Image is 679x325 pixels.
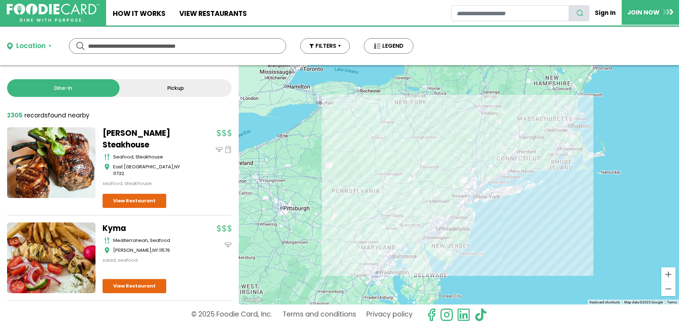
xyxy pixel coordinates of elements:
img: linkedin.svg [457,308,470,321]
strong: 2305 [7,111,23,120]
img: map_icon.svg [104,247,110,254]
span: [PERSON_NAME] [113,247,151,254]
a: Terms and conditions [283,308,356,321]
img: dinein_icon.svg [216,146,223,153]
div: seafood, steakhouse [113,153,191,161]
a: Sign In [589,5,622,21]
span: 11732 [113,170,124,177]
button: Zoom out [661,282,675,296]
div: salad, seafood [103,257,191,264]
img: cutlery_icon.svg [104,237,110,244]
a: Kyma [103,222,191,234]
div: Location [16,41,46,51]
span: NY [152,247,158,254]
button: Keyboard shortcuts [590,300,620,305]
img: dinein_icon.svg [225,241,232,248]
input: restaurant search [451,5,569,21]
span: Map data ©2025 Google [624,300,663,304]
button: search [569,5,589,21]
a: [PERSON_NAME] Steakhouse [103,127,191,151]
button: LEGEND [364,38,413,54]
a: Dine-in [7,79,120,97]
span: records [24,111,48,120]
img: Google [240,295,264,304]
a: View Restaurant [103,279,166,293]
a: Terms [667,300,677,304]
div: , [113,163,191,177]
div: mediterranean, seafood [113,237,191,244]
a: Open this area in Google Maps (opens a new window) [240,295,264,304]
img: FoodieCard; Eat, Drink, Save, Donate [7,4,99,22]
span: East [GEOGRAPHIC_DATA] [113,163,173,170]
div: found nearby [7,111,89,120]
button: Zoom in [661,267,675,282]
svg: check us out on facebook [425,308,438,321]
button: FILTERS [300,38,350,54]
a: Pickup [120,79,232,97]
a: View Restaurant [103,194,166,208]
img: map_icon.svg [104,163,110,170]
img: pickup_icon.svg [225,146,232,153]
span: 11576 [159,247,170,254]
span: NY [174,163,180,170]
div: , [113,247,191,254]
div: seafood, steakhouse [103,180,191,187]
p: © 2025 Foodie Card, Inc. [191,308,272,321]
img: tiktok.svg [474,308,487,321]
button: Location [7,41,51,51]
img: cutlery_icon.svg [104,153,110,161]
a: Privacy policy [366,308,413,321]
